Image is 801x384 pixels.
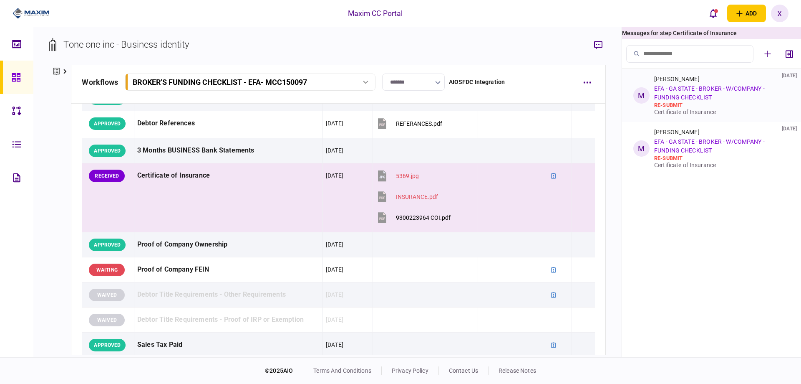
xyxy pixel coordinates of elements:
div: Sales Tax Paid [137,336,320,354]
div: Messages for step Certificate of Insurance [622,27,801,39]
img: client company logo [13,7,50,20]
div: [PERSON_NAME] [654,76,700,82]
div: INSURANCE.pdf [396,193,438,200]
a: privacy policy [392,367,428,374]
div: [DATE] [326,341,343,349]
a: contact us [449,367,478,374]
div: Certificate of Insurance [137,166,320,185]
button: 9300223964 COI.pdf [376,208,451,227]
div: WAIVED [89,289,125,301]
div: [DATE] [326,290,343,299]
div: © 2025 AIO [265,366,303,375]
button: X [771,5,788,22]
div: Certificate of Insurance [654,162,786,168]
a: EFA - GA STATE - BROKER - W/COMPANY - FUNDING CHECKLIST [654,138,765,154]
a: terms and conditions [313,367,371,374]
div: APPROVED [89,339,126,351]
div: [DATE] [326,171,343,180]
a: EFA - GA STATE - BROKER - W/COMPANY - FUNDING CHECKLIST [654,85,765,101]
div: [DATE] [782,72,797,79]
div: Proof of Company Ownership [137,235,320,254]
div: BROKER'S FUNDING CHECKLIST - EFA - MCC150097 [133,78,307,86]
div: [DATE] [326,240,343,249]
div: Certificate of Insurance [654,109,786,115]
div: Debtor Title Requirements - Proof of IRP or Exemption [137,310,320,329]
button: INSURANCE.pdf [376,187,438,206]
div: re-submit [654,102,786,109]
div: REFERANCES.pdf [396,120,442,127]
div: Tone one inc - Business identity [63,38,189,51]
div: 3 Months BUSINESS Bank Statements [137,141,320,160]
div: re-submit [654,155,786,162]
div: RECEIVED [89,170,125,182]
div: APPROVED [89,239,126,251]
div: Debtor Title Requirements - Other Requirements [137,285,320,304]
div: [DATE] [326,146,343,155]
div: 9300223964 COI.pdf [396,214,451,221]
div: AIOSFDC Integration [449,78,505,86]
button: open adding identity options [727,5,766,22]
div: WAITING [89,264,125,276]
div: [DATE] [326,315,343,324]
div: [DATE] [326,119,343,127]
button: REFERANCES.pdf [376,114,442,133]
div: Proof of Company FEIN [137,260,320,279]
div: WAIVED [89,314,125,326]
div: workflows [82,76,118,88]
a: release notes [499,367,536,374]
button: BROKER'S FUNDING CHECKLIST - EFA- MCC150097 [125,74,375,91]
div: [DATE] [782,125,797,132]
div: 5369.jpg [396,173,419,179]
div: M [633,140,650,157]
div: APPROVED [89,145,126,157]
div: [DATE] [326,265,343,274]
div: M [633,87,650,104]
button: open notifications list [705,5,722,22]
div: APPROVED [89,117,126,130]
button: 5369.jpg [376,166,419,185]
div: Maxim CC Portal [348,8,403,19]
div: Debtor References [137,114,320,133]
div: [PERSON_NAME] [654,129,700,135]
